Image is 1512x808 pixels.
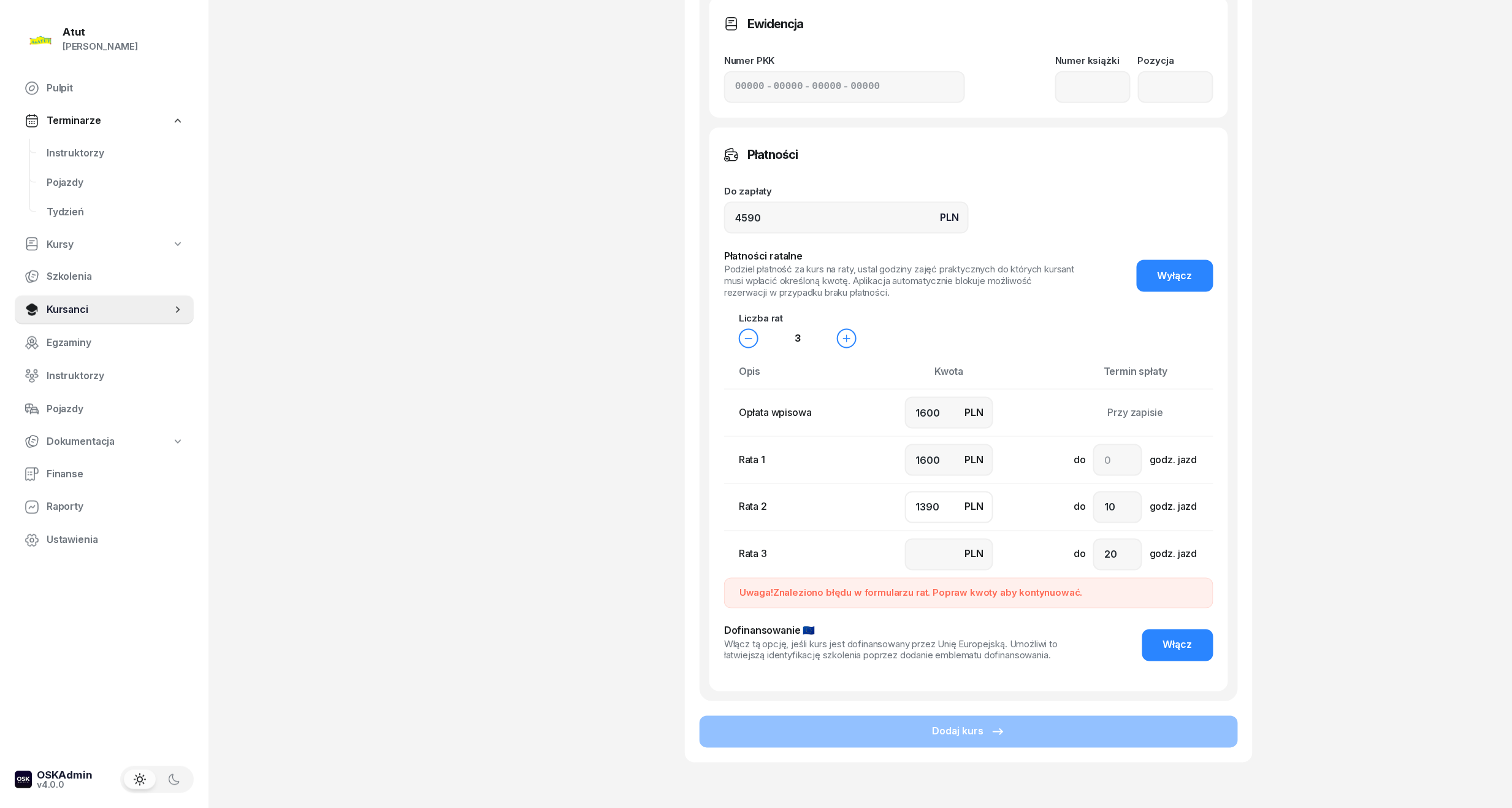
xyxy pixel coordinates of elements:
a: Pojazdy [15,394,194,424]
a: Dokumentacja [15,428,194,456]
span: Ustawienia [47,533,184,548]
td: Rata 3 [724,531,869,579]
input: 0 [1093,444,1142,476]
span: Finanse [47,466,184,482]
button: Włącz [1142,629,1213,661]
a: Szkolenia [15,262,194,291]
th: Kwota [869,363,1029,390]
input: 00000 [774,79,803,95]
span: Raporty [47,499,184,515]
span: Pulpit [47,80,184,96]
span: Pojazdy [47,175,184,191]
span: Kursanci [47,302,172,318]
span: - [767,79,771,95]
a: Ustawienia [15,526,194,555]
td: Rata 1 [724,437,869,484]
span: Dokumentacja [47,434,115,450]
span: Wyłącz [1158,268,1193,284]
div: Znaleziono błędu w formularzu rat. Popraw kwoty aby kontynuować. [739,586,1198,601]
input: 0 [1093,539,1142,571]
div: do [1074,452,1086,468]
td: Przy zapisie [1029,390,1242,437]
a: Tydzień [37,198,194,227]
th: Opis [724,363,869,390]
a: Pulpit [15,74,194,103]
td: Rata 2 [724,484,869,531]
a: Raporty [15,493,194,522]
input: 0 [724,202,969,234]
span: Terminarze [47,113,101,129]
span: Egzaminy [47,335,184,351]
div: do [1074,547,1086,563]
a: Instruktorzy [15,361,194,391]
div: OSKAdmin [37,771,93,781]
a: Pojazdy [37,168,194,198]
span: - [806,79,810,95]
img: logo-xs-dark@2x.png [15,771,32,788]
div: Dofinansowanie 🇪🇺 [724,623,1077,639]
div: 3 [758,331,837,347]
div: v4.0.0 [37,781,93,790]
span: Kursy [47,237,74,253]
a: Finanse [15,460,194,489]
input: 00000 [735,79,765,95]
a: Egzaminy [15,328,194,358]
span: Instruktorzy [47,368,184,384]
a: Kursy [15,231,194,259]
div: godz. jazd [1150,547,1197,563]
span: Szkolenia [47,269,184,285]
input: 00000 [851,79,880,95]
div: Opłata wpisowa [739,405,859,421]
div: do [1074,499,1086,515]
input: 0 [1093,491,1142,523]
span: - [844,79,849,95]
span: Uwaga! [739,587,773,599]
span: Tydzień [47,204,184,220]
span: Włącz [1163,637,1193,653]
span: Pojazdy [47,401,184,417]
div: Płatności ratalne [724,248,1077,264]
span: Instruktorzy [47,145,184,161]
div: godz. jazd [1150,499,1197,515]
button: Wyłącz [1137,260,1213,292]
div: Włącz tą opcję, jeśli kurs jest dofinansowany przez Unię Europejską. Umożliwi to łatwiejszą ident... [724,639,1077,663]
input: 00000 [812,79,842,95]
div: godz. jazd [1150,452,1197,468]
a: Kursanci [15,295,194,325]
th: Termin spłaty [1029,363,1242,390]
h3: Płatności [747,145,798,164]
div: Atut [63,27,138,37]
div: [PERSON_NAME] [63,39,138,55]
div: Podziel płatność za kurs na raty, ustal godziny zajęć praktycznych do których kursant musi wpłaci... [724,264,1077,298]
a: Terminarze [15,107,194,135]
h3: Ewidencja [747,14,803,34]
a: Instruktorzy [37,139,194,168]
